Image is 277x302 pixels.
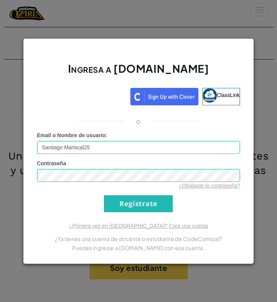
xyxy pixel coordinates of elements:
img: clever_sso_button@2x.png [130,88,198,105]
img: classlink-logo-small.png [203,88,217,103]
a: ¿Olvidaste la contraseña? [179,183,240,189]
span: Contraseña [37,160,66,166]
span: ClassLink [217,92,240,98]
p: o [136,117,141,126]
p: ¿Ya tienes una cuenta de docente o estudiante de CodeCombat? [37,234,240,243]
input: Regístrate [104,195,173,212]
h2: Ingresa a [DOMAIN_NAME] [37,61,240,83]
span: Email o Nombre de usuario [37,132,105,138]
p: Puedes ingresar a [DOMAIN_NAME] con esa cuenta. [37,243,240,252]
label: : [37,131,107,139]
a: ¿Primera vez en [GEOGRAPHIC_DATA]? Crea una cuenta [69,223,208,229]
iframe: Botón de Acceder con Google [33,87,130,104]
